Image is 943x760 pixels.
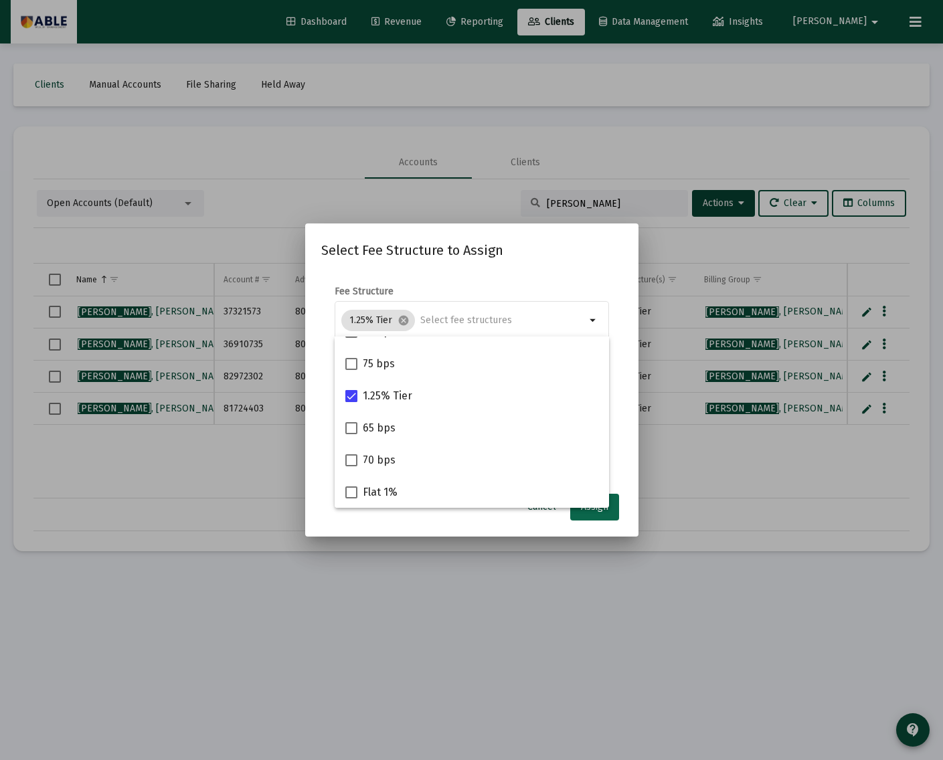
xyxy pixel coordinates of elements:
[321,240,622,261] h2: Select Fee Structure to Assign
[341,310,415,331] mat-chip: 1.25% Tier
[363,420,396,436] span: 65 bps
[363,388,412,404] span: 1.25% Tier
[363,484,398,500] span: Flat 1%
[335,286,394,297] label: Fee Structure
[586,312,602,328] mat-icon: arrow_drop_down
[581,501,608,512] span: Assign
[420,315,586,326] input: Select fee structures
[527,501,556,512] span: Cancel
[398,314,410,326] mat-icon: cancel
[341,307,586,334] mat-chip-list: Selection
[363,452,396,468] span: 70 bps
[363,356,395,372] span: 75 bps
